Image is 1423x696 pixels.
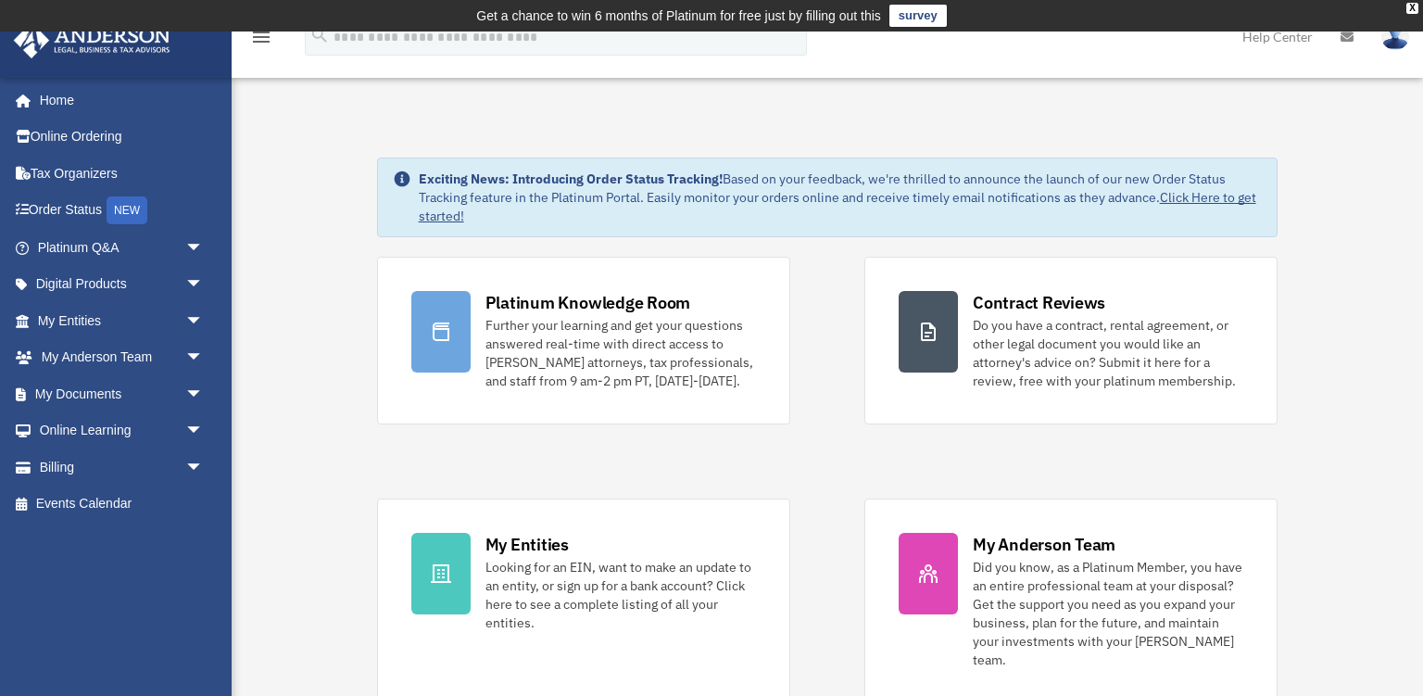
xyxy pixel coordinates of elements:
img: Anderson Advisors Platinum Portal [8,22,176,58]
span: arrow_drop_down [185,449,222,487]
div: Platinum Knowledge Room [485,291,691,314]
span: arrow_drop_down [185,266,222,304]
a: Online Ordering [13,119,232,156]
div: Get a chance to win 6 months of Platinum for free just by filling out this [476,5,881,27]
span: arrow_drop_down [185,229,222,267]
a: menu [250,32,272,48]
div: Based on your feedback, we're thrilled to announce the launch of our new Order Status Tracking fe... [419,170,1263,225]
div: Further your learning and get your questions answered real-time with direct access to [PERSON_NAM... [485,316,756,390]
i: menu [250,26,272,48]
a: Click Here to get started! [419,189,1256,224]
a: My Anderson Teamarrow_drop_down [13,339,232,376]
a: Home [13,82,222,119]
a: Digital Productsarrow_drop_down [13,266,232,303]
div: Do you have a contract, rental agreement, or other legal document you would like an attorney's ad... [973,316,1243,390]
div: NEW [107,196,147,224]
a: Platinum Knowledge Room Further your learning and get your questions answered real-time with dire... [377,257,790,424]
a: Events Calendar [13,486,232,523]
img: User Pic [1381,23,1409,50]
span: arrow_drop_down [185,302,222,340]
div: Looking for an EIN, want to make an update to an entity, or sign up for a bank account? Click her... [485,558,756,632]
span: arrow_drop_down [185,412,222,450]
span: arrow_drop_down [185,375,222,413]
div: My Anderson Team [973,533,1115,556]
a: survey [889,5,947,27]
span: arrow_drop_down [185,339,222,377]
a: My Documentsarrow_drop_down [13,375,232,412]
i: search [309,25,330,45]
a: My Entitiesarrow_drop_down [13,302,232,339]
div: close [1406,3,1418,14]
a: Online Learningarrow_drop_down [13,412,232,449]
a: Tax Organizers [13,155,232,192]
div: My Entities [485,533,569,556]
a: Contract Reviews Do you have a contract, rental agreement, or other legal document you would like... [864,257,1278,424]
div: Did you know, as a Platinum Member, you have an entire professional team at your disposal? Get th... [973,558,1243,669]
div: Contract Reviews [973,291,1105,314]
a: Order StatusNEW [13,192,232,230]
strong: Exciting News: Introducing Order Status Tracking! [419,171,723,187]
a: Billingarrow_drop_down [13,449,232,486]
a: Platinum Q&Aarrow_drop_down [13,229,232,266]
